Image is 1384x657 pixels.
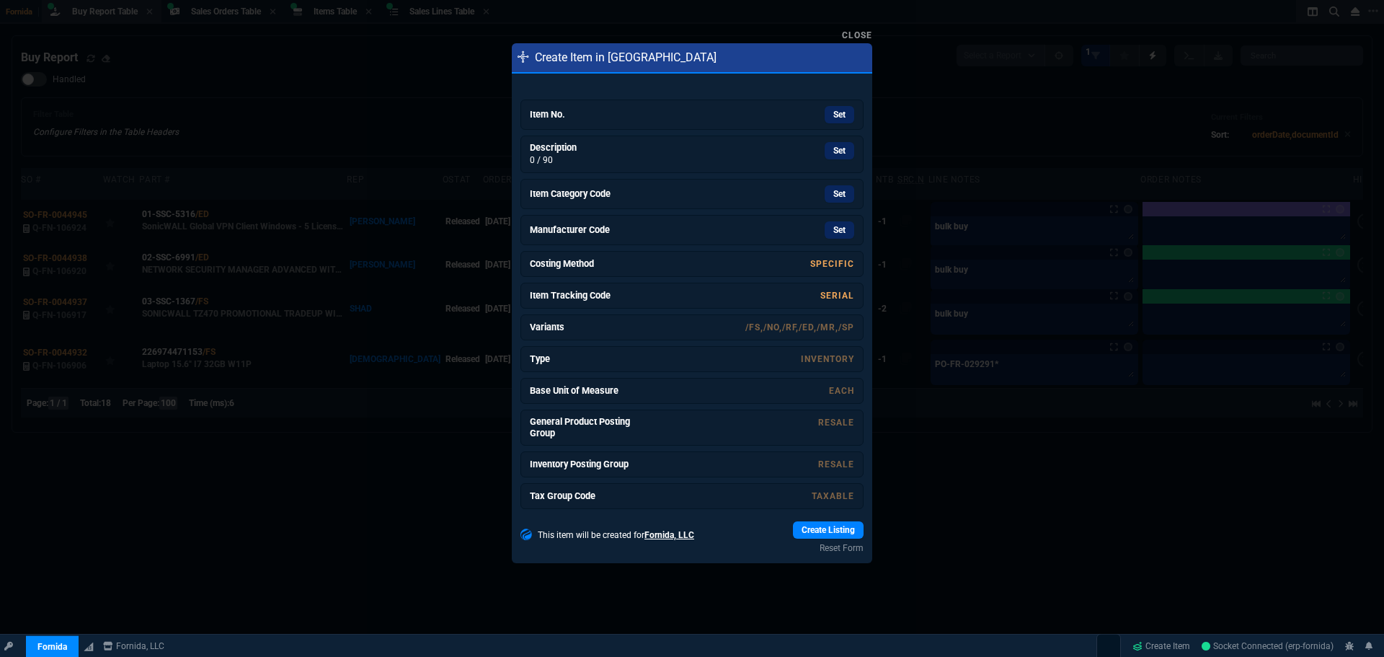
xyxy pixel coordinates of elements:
h6: Item Tracking Code [530,290,638,301]
a: Set [825,106,854,123]
span: Socket Connected (erp-fornida) [1202,641,1334,651]
p: 0 / 90 [530,154,638,167]
h6: Item No. [530,109,638,120]
a: Set [825,221,854,239]
span: Fornida, LLC [644,530,694,540]
a: Set [825,185,854,203]
a: Close [842,30,872,40]
h6: Manufacturer Code [530,224,638,236]
a: Specific [810,259,854,269]
a: Create Item [1127,635,1196,657]
a: SERIAL [820,291,854,301]
h6: Costing Method [530,258,638,270]
h6: Inventory Posting Group [530,459,638,470]
h6: Tax Group Code [530,490,638,502]
a: Reset Form [793,542,864,555]
h6: Variants [530,322,638,333]
h6: Base Unit of Measure [530,385,638,397]
a: Set [825,142,854,159]
h6: General Product Posting Group [530,416,638,439]
a: Create Listing [793,521,864,539]
h6: Item Category Code [530,188,638,200]
h6: Type [530,353,638,365]
h6: Description [530,142,638,154]
a: bl07gHKmGaR6w0w4AAGJ [1202,640,1334,653]
a: msbcCompanyName [99,640,169,653]
p: This item will be created for [538,529,694,542]
div: Create Item in [GEOGRAPHIC_DATA] [512,43,872,74]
